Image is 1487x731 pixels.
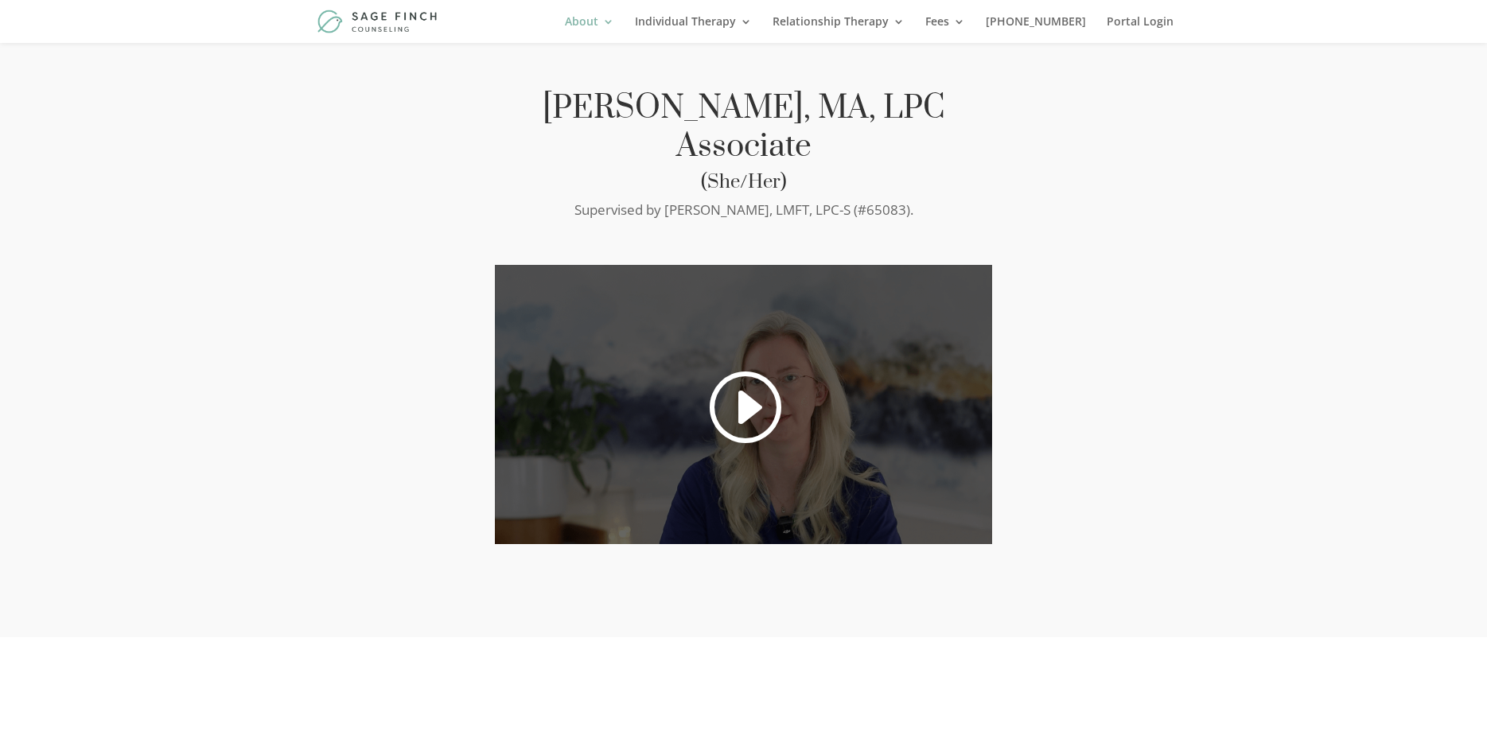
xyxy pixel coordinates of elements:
a: [PHONE_NUMBER] [986,16,1086,43]
p: Supervised by [PERSON_NAME], LMFT, LPC-S (#65083). [497,199,990,222]
h2: [PERSON_NAME], MA, LPC Associate [497,89,990,173]
a: About [565,16,614,43]
h3: (She/Her) [497,173,990,199]
a: Individual Therapy [635,16,752,43]
a: Portal Login [1107,16,1174,43]
img: Sage Finch Counseling | LGBTQ+ Therapy in Plano [317,10,439,33]
a: Fees [925,16,965,43]
a: Relationship Therapy [773,16,905,43]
